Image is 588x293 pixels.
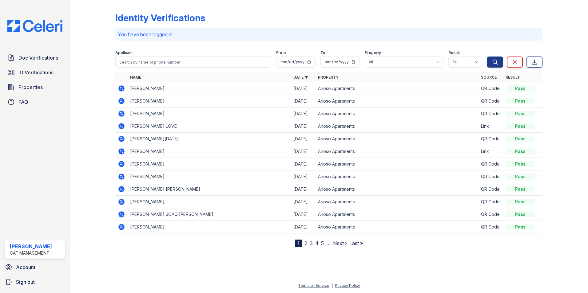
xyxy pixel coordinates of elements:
[316,133,479,145] td: Arioso Apartments
[479,170,503,183] td: QR Code
[506,123,535,129] div: Pass
[128,82,291,95] td: [PERSON_NAME]
[10,243,52,250] div: [PERSON_NAME]
[332,283,333,288] div: |
[316,196,479,208] td: Arioso Apartments
[115,12,205,23] div: Identity Verifications
[448,50,460,55] label: Result
[128,145,291,158] td: [PERSON_NAME]
[506,199,535,205] div: Pass
[291,82,316,95] td: [DATE]
[479,158,503,170] td: QR Code
[316,208,479,221] td: Arioso Apartments
[5,81,65,93] a: Properties
[479,120,503,133] td: Link
[18,69,54,76] span: ID Verifications
[335,283,360,288] a: Privacy Policy
[298,283,329,288] a: Terms of Service
[291,95,316,107] td: [DATE]
[16,264,35,271] span: Account
[316,221,479,233] td: Arioso Apartments
[18,84,43,91] span: Properties
[506,161,535,167] div: Pass
[128,158,291,170] td: [PERSON_NAME]
[291,196,316,208] td: [DATE]
[10,250,52,256] div: CAF Management
[479,208,503,221] td: QR Code
[2,20,67,32] img: CE_Logo_Blue-a8612792a0a2168367f1c8372b55b34899dd931a85d93a1a3d3e32e68fde9ad4.png
[326,240,331,247] span: …
[316,107,479,120] td: Arioso Apartments
[506,111,535,117] div: Pass
[321,240,324,246] a: 5
[16,278,35,286] span: Sign out
[291,107,316,120] td: [DATE]
[316,183,479,196] td: Arioso Apartments
[18,54,58,61] span: Doc Verifications
[2,261,67,273] a: Account
[295,240,302,247] div: 1
[128,196,291,208] td: [PERSON_NAME]
[506,224,535,230] div: Pass
[5,96,65,108] a: FAQ
[479,196,503,208] td: QR Code
[320,50,325,55] label: To
[316,82,479,95] td: Arioso Apartments
[506,136,535,142] div: Pass
[479,183,503,196] td: QR Code
[506,98,535,104] div: Pass
[365,50,381,55] label: Property
[18,98,28,106] span: FAQ
[128,133,291,145] td: [PERSON_NAME][DATE]
[130,75,141,80] a: Name
[276,50,286,55] label: From
[316,170,479,183] td: Arioso Apartments
[115,50,133,55] label: Applicant
[479,133,503,145] td: QR Code
[506,75,520,80] a: Result
[128,107,291,120] td: [PERSON_NAME]
[506,174,535,180] div: Pass
[479,82,503,95] td: QR Code
[481,75,497,80] a: Source
[291,145,316,158] td: [DATE]
[479,145,503,158] td: Link
[304,240,307,246] a: 2
[2,276,67,288] a: Sign out
[5,52,65,64] a: Doc Verifications
[128,120,291,133] td: [PERSON_NAME] LOVE
[128,183,291,196] td: [PERSON_NAME] [PERSON_NAME]
[5,66,65,79] a: ID Verifications
[506,85,535,92] div: Pass
[333,240,347,246] a: Next ›
[291,133,316,145] td: [DATE]
[506,211,535,217] div: Pass
[115,57,271,68] input: Search by name or phone number
[479,107,503,120] td: QR Code
[316,158,479,170] td: Arioso Apartments
[349,240,363,246] a: Last »
[316,120,479,133] td: Arioso Apartments
[506,186,535,192] div: Pass
[291,221,316,233] td: [DATE]
[128,221,291,233] td: [PERSON_NAME]
[479,95,503,107] td: QR Code
[128,170,291,183] td: [PERSON_NAME]
[310,240,313,246] a: 3
[118,31,540,38] p: You have been logged in
[293,75,308,80] a: Date ▼
[291,170,316,183] td: [DATE]
[291,208,316,221] td: [DATE]
[506,148,535,154] div: Pass
[291,183,316,196] td: [DATE]
[316,95,479,107] td: Arioso Apartments
[318,75,339,80] a: Property
[479,221,503,233] td: QR Code
[316,145,479,158] td: Arioso Apartments
[128,95,291,107] td: [PERSON_NAME]
[291,158,316,170] td: [DATE]
[315,240,319,246] a: 4
[128,208,291,221] td: [PERSON_NAME] JOAQ [PERSON_NAME]
[291,120,316,133] td: [DATE]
